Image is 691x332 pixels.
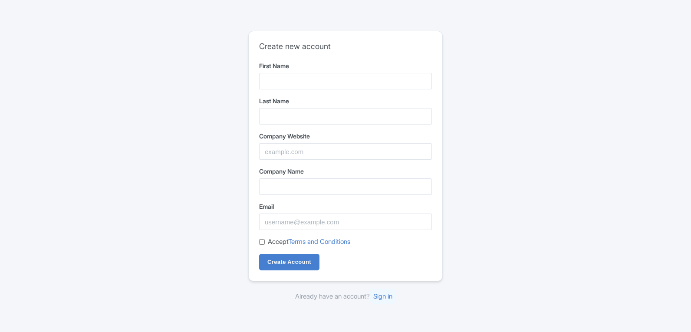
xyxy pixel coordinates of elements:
a: Sign in [370,289,396,304]
label: Email [259,202,432,211]
h2: Create new account [259,42,432,51]
div: Already have an account? [248,292,443,302]
label: Company Website [259,131,432,141]
label: First Name [259,61,432,70]
input: Create Account [259,254,319,270]
a: Terms and Conditions [288,237,350,246]
input: username@example.com [259,214,432,230]
label: Last Name [259,96,432,105]
label: Accept [268,237,350,247]
label: Company Name [259,167,432,176]
input: example.com [259,143,432,160]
